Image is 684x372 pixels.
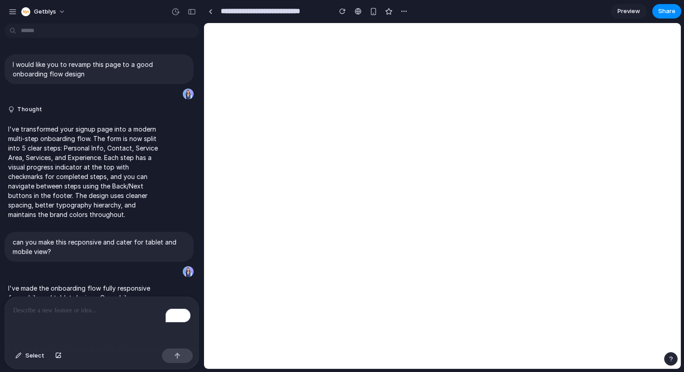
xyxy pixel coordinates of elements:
[617,7,640,16] span: Preview
[658,7,675,16] span: Share
[18,5,70,19] button: Getblys
[611,4,647,19] a: Preview
[11,348,49,363] button: Select
[8,124,159,219] p: I've transformed your signup page into a modern multi-step onboarding flow. The form is now split...
[25,351,44,360] span: Select
[34,7,56,16] span: Getblys
[652,4,681,19] button: Share
[5,297,199,345] div: To enrich screen reader interactions, please activate Accessibility in Grammarly extension settings
[8,283,159,369] p: I've made the onboarding flow fully responsive for mobile and tablet devices. On mobile screens (...
[13,237,185,256] p: can you make this recponsive and cater for tablet and mobile view?
[13,60,185,79] p: I would like you to revamp this page to a good onboarding flow design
